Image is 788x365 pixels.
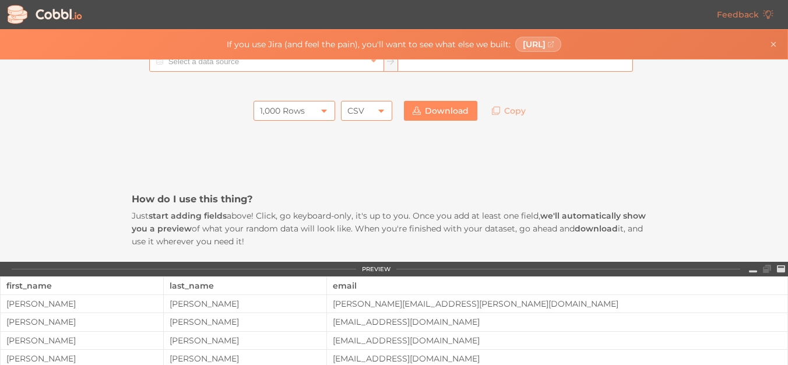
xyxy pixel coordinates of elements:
[333,277,782,294] div: email
[327,317,787,327] div: [EMAIL_ADDRESS][DOMAIN_NAME]
[515,37,562,52] a: [URL]
[1,354,163,363] div: [PERSON_NAME]
[166,52,367,71] input: Select a data source
[327,336,787,345] div: [EMAIL_ADDRESS][DOMAIN_NAME]
[708,5,782,24] a: Feedback
[1,317,163,327] div: [PERSON_NAME]
[164,317,326,327] div: [PERSON_NAME]
[170,277,321,294] div: last_name
[523,40,546,49] span: [URL]
[164,299,326,308] div: [PERSON_NAME]
[6,277,157,294] div: first_name
[766,37,780,51] button: Close banner
[404,101,477,121] a: Download
[164,336,326,345] div: [PERSON_NAME]
[575,223,618,234] strong: download
[164,354,326,363] div: [PERSON_NAME]
[227,40,511,49] span: If you use Jira (and feel the pain), you'll want to see what else we built:
[132,192,656,205] h3: How do I use this thing?
[327,354,787,363] div: [EMAIL_ADDRESS][DOMAIN_NAME]
[483,101,534,121] a: Copy
[1,336,163,345] div: [PERSON_NAME]
[327,299,787,308] div: [PERSON_NAME][EMAIL_ADDRESS][PERSON_NAME][DOMAIN_NAME]
[149,210,227,221] strong: start adding fields
[260,101,305,121] div: 1,000 Rows
[132,209,656,248] p: Just above! Click, go keyboard-only, it's up to you. Once you add at least one field, of what you...
[362,266,391,273] div: PREVIEW
[1,299,163,308] div: [PERSON_NAME]
[347,101,364,121] div: CSV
